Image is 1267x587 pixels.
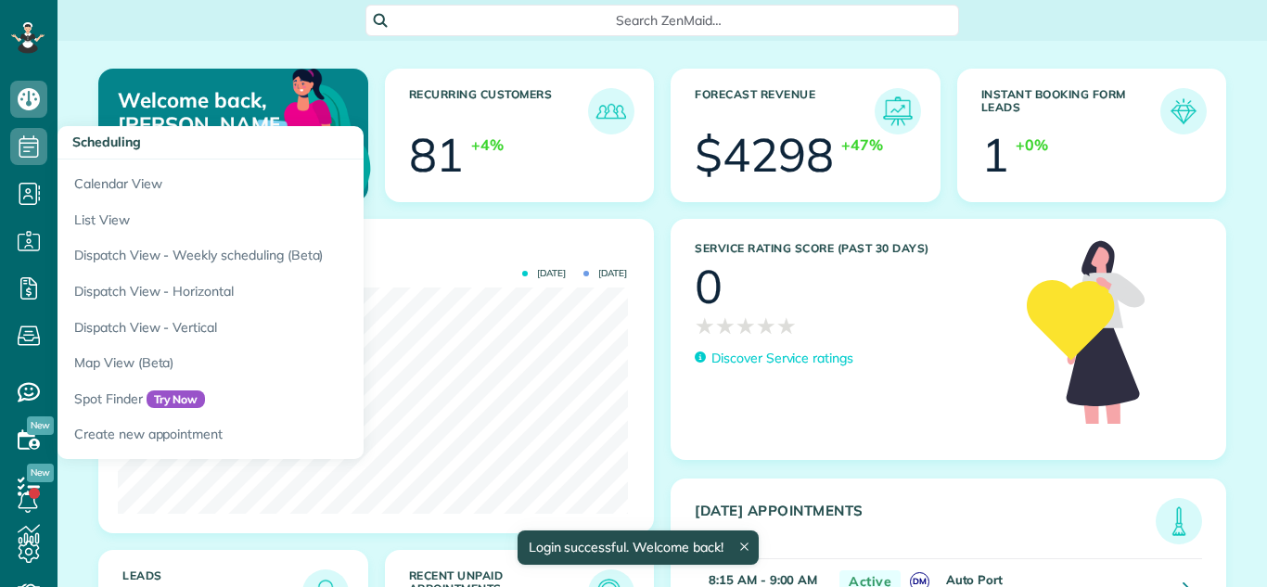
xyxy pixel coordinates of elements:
img: icon_form_leads-04211a6a04a5b2264e4ee56bc0799ec3eb69b7e499cbb523a139df1d13a81ae0.png [1165,93,1202,130]
span: New [27,416,54,435]
span: Try Now [147,390,206,409]
h3: Forecast Revenue [695,88,875,134]
div: +0% [1016,134,1048,156]
a: Spot FinderTry Now [58,381,521,417]
div: +4% [471,134,504,156]
span: ★ [695,310,715,342]
h3: Actual Revenue this month [122,243,634,260]
a: Create new appointment [58,416,521,459]
a: Dispatch View - Vertical [58,310,521,346]
div: +47% [841,134,883,156]
img: icon_todays_appointments-901f7ab196bb0bea1936b74009e4eb5ffbc2d2711fa7634e0d609ed5ef32b18b.png [1160,503,1197,540]
img: icon_forecast_revenue-8c13a41c7ed35a8dcfafea3cbb826a0462acb37728057bba2d056411b612bbbe.png [879,93,916,130]
a: Dispatch View - Horizontal [58,274,521,310]
div: 0 [695,263,723,310]
span: ★ [776,310,797,342]
div: $4298 [695,132,834,178]
span: Scheduling [72,134,141,150]
span: ★ [736,310,756,342]
a: List View [58,202,521,238]
strong: 8:15 AM - 9:00 AM [709,572,817,587]
img: dashboard_welcome-42a62b7d889689a78055ac9021e634bf52bae3f8056760290aed330b23ab8690.png [195,47,375,227]
span: ★ [756,310,776,342]
a: Discover Service ratings [695,349,853,368]
div: 81 [409,132,465,178]
p: Discover Service ratings [711,349,853,368]
span: New [27,464,54,482]
a: Calendar View [58,160,521,202]
strong: Auto Port [946,572,1004,587]
h3: [DATE] Appointments [695,503,1156,544]
span: [DATE] [583,269,627,278]
a: Map View (Beta) [58,345,521,381]
h3: Instant Booking Form Leads [981,88,1161,134]
span: ★ [715,310,736,342]
a: Dispatch View - Weekly scheduling (Beta) [58,237,521,274]
img: icon_recurring_customers-cf858462ba22bcd05b5a5880d41d6543d210077de5bb9ebc9590e49fd87d84ed.png [593,93,630,130]
span: [DATE] [522,269,566,278]
p: Welcome back, [PERSON_NAME]! [118,88,279,137]
div: Login successful. Welcome back! [517,530,758,565]
h3: Service Rating score (past 30 days) [695,242,1008,255]
div: 1 [981,132,1009,178]
h3: Recurring Customers [409,88,589,134]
